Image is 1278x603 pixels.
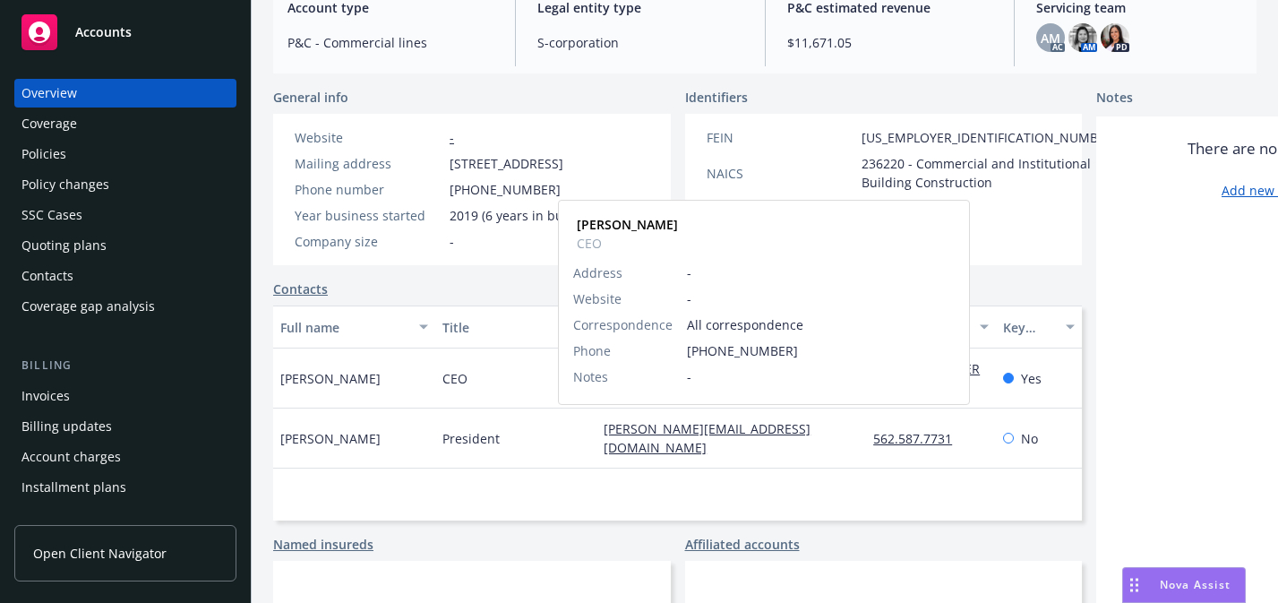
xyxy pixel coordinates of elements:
div: Full name [280,318,408,337]
div: Drag to move [1123,568,1145,602]
span: AM [1041,29,1060,47]
span: [PERSON_NAME] [280,369,381,388]
div: Invoices [21,382,70,410]
div: Billing [14,357,236,375]
a: Coverage [14,109,236,138]
div: Account charges [21,443,121,471]
span: S-corporation [537,33,743,52]
a: Affiliated accounts [685,535,800,554]
div: Installment plans [21,473,126,502]
div: Policies [21,140,66,168]
div: Contacts [21,262,73,290]
div: Company size [295,232,442,251]
span: Website [573,289,622,308]
span: [US_EMPLOYER_IDENTIFICATION_NUMBER] [862,128,1118,147]
div: NAICS [707,164,854,183]
button: Title [435,306,597,349]
img: photo [1101,23,1129,52]
div: SIC code [707,199,854,218]
a: Policies [14,140,236,168]
div: Phone number [295,180,442,199]
a: 562.587.7731 [873,430,966,447]
div: SSC Cases [21,201,82,229]
span: CEO [577,234,678,253]
span: 2019 (6 years in business) [450,206,605,225]
button: Full name [273,306,435,349]
div: Mailing address [295,154,442,173]
div: Billing updates [21,412,112,441]
span: - [450,232,454,251]
div: Quoting plans [21,231,107,260]
span: - [687,367,955,386]
span: - [862,199,866,218]
span: 236220 - Commercial and Institutional Building Construction [862,154,1118,192]
div: FEIN [707,128,854,147]
div: Policy changes [21,170,109,199]
span: President [442,429,500,448]
div: Website [295,128,442,147]
div: Coverage [21,109,77,138]
div: Key contact [1003,318,1055,337]
span: - [687,263,955,282]
a: Installment plans [14,473,236,502]
span: General info [273,88,348,107]
div: Year business started [295,206,442,225]
a: Contacts [14,262,236,290]
a: Overview [14,79,236,108]
span: Notes [1096,88,1133,109]
span: [PHONE_NUMBER] [450,180,561,199]
span: - [687,289,955,308]
span: [STREET_ADDRESS] [450,154,563,173]
span: P&C - Commercial lines [287,33,493,52]
a: Policy changes [14,170,236,199]
span: Identifiers [685,88,748,107]
div: Coverage gap analysis [21,292,155,321]
a: - [450,129,454,146]
a: SSC Cases [14,201,236,229]
span: Address [573,263,622,282]
button: Key contact [996,306,1082,349]
a: Quoting plans [14,231,236,260]
strong: [PERSON_NAME] [577,216,678,233]
div: Title [442,318,570,337]
span: CEO [442,369,467,388]
span: Yes [1021,369,1042,388]
span: Nova Assist [1160,577,1231,592]
a: Coverage gap analysis [14,292,236,321]
button: Nova Assist [1122,567,1246,603]
span: Phone [573,341,611,360]
div: Overview [21,79,77,108]
a: Named insureds [273,535,373,554]
span: $11,671.05 [787,33,993,52]
span: Notes [573,367,608,386]
span: Accounts [75,25,132,39]
span: Open Client Navigator [33,544,167,563]
a: Invoices [14,382,236,410]
img: photo [1068,23,1097,52]
span: [PHONE_NUMBER] [687,341,955,360]
span: All correspondence [687,315,955,334]
a: Contacts [273,280,328,298]
a: Account charges [14,443,236,471]
span: [PERSON_NAME] [280,429,381,448]
span: No [1021,429,1038,448]
a: Billing updates [14,412,236,441]
span: Correspondence [573,315,673,334]
a: [PERSON_NAME][EMAIL_ADDRESS][DOMAIN_NAME] [604,420,811,456]
a: Accounts [14,7,236,57]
